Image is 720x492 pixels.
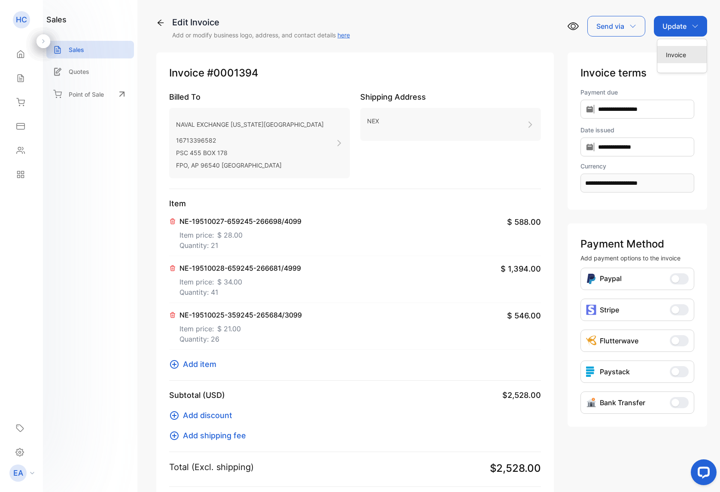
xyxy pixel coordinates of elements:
[169,358,222,370] button: Add item
[507,216,541,228] span: $ 588.00
[684,456,720,492] iframe: LiveChat chat widget
[46,63,134,80] a: Quotes
[13,468,23,479] p: EA
[586,273,596,284] img: Icon
[183,358,216,370] span: Add item
[600,336,638,346] p: Flutterwave
[69,90,104,99] p: Point of Sale
[507,310,541,321] span: $ 546.00
[169,91,350,103] p: Billed To
[183,409,232,421] span: Add discount
[580,236,694,252] p: Payment Method
[217,324,241,334] span: $ 21.00
[207,65,258,81] span: #0001394
[69,45,84,54] p: Sales
[217,230,243,240] span: $ 28.00
[580,125,694,134] label: Date issued
[580,162,694,171] label: Currency
[176,134,324,147] p: 16713396582
[179,263,301,273] p: NE-19510028-659245-266681/4999
[176,147,324,159] p: PSC 455 BOX 178
[600,367,630,377] p: Paystack
[183,430,246,441] span: Add shipping fee
[169,430,251,441] button: Add shipping fee
[360,91,541,103] p: Shipping Address
[179,310,302,320] p: NE-19510025-359245-265684/3099
[169,65,541,81] p: Invoice
[46,14,67,25] h1: sales
[600,273,622,284] p: Paypal
[46,85,134,104] a: Point of Sale
[172,31,350,40] p: Add or modify business logo, address, and contact details
[580,65,694,81] p: Invoice terms
[169,461,254,474] p: Total (Excl. shipping)
[16,14,27,25] p: HC
[176,118,324,131] p: NAVAL EXCHANGE [US_STATE][GEOGRAPHIC_DATA]
[69,67,89,76] p: Quotes
[169,198,541,209] p: Item
[490,461,541,476] span: $2,528.00
[662,21,687,31] p: Update
[586,336,596,346] img: Icon
[587,16,645,37] button: Send via
[600,397,645,408] p: Bank Transfer
[596,21,624,31] p: Send via
[46,41,134,58] a: Sales
[172,16,350,29] div: Edit Invoice
[179,216,301,226] p: NE-19510027-659245-266698/4099
[169,409,237,421] button: Add discount
[179,320,302,334] p: Item price:
[580,88,694,97] label: Payment due
[179,287,301,297] p: Quantity: 41
[580,254,694,263] p: Add payment options to the invoice
[501,263,541,275] span: $ 1,394.00
[586,367,596,377] img: icon
[586,305,596,315] img: icon
[657,46,707,63] div: Invoice
[600,305,619,315] p: Stripe
[654,16,707,37] button: Update
[179,226,301,240] p: Item price:
[586,397,596,408] img: Icon
[176,159,324,171] p: FPO, AP 96540 [GEOGRAPHIC_DATA]
[179,240,301,251] p: Quantity: 21
[169,389,225,401] p: Subtotal (USD)
[217,277,242,287] span: $ 34.00
[179,273,301,287] p: Item price:
[179,334,302,344] p: Quantity: 26
[502,389,541,401] span: $2,528.00
[337,31,350,39] a: here
[367,115,379,127] p: NEX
